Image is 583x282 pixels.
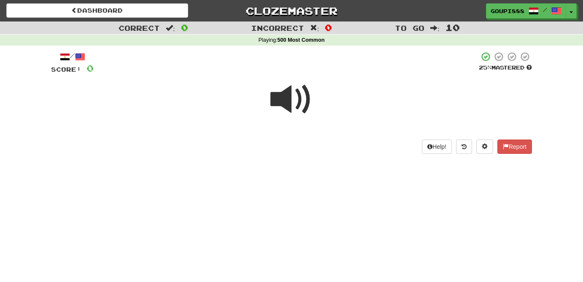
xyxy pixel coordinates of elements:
span: 0 [86,63,94,73]
span: To go [395,24,424,32]
span: 25 % [479,64,491,71]
a: Dashboard [6,3,188,18]
button: Report [497,140,532,154]
span: : [166,24,175,32]
span: Score: [51,66,81,73]
span: goupi888 [491,7,524,15]
span: Correct [119,24,160,32]
a: goupi888 / [486,3,566,19]
span: : [430,24,440,32]
span: Incorrect [251,24,304,32]
span: / [543,7,547,13]
a: Clozemaster [201,3,383,18]
button: Round history (alt+y) [456,140,472,154]
button: Help! [422,140,452,154]
span: 0 [181,22,188,32]
span: : [310,24,319,32]
span: 0 [325,22,332,32]
div: Mastered [479,64,532,72]
div: / [51,51,94,62]
span: 10 [445,22,460,32]
strong: 500 Most Common [277,37,324,43]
